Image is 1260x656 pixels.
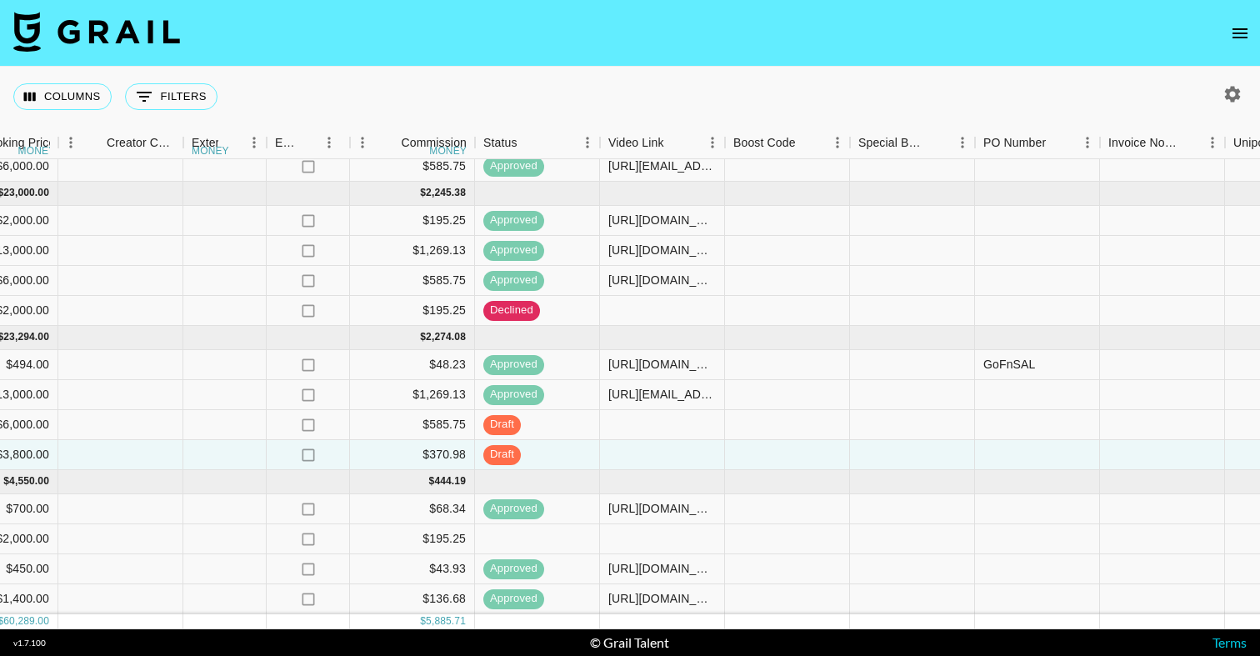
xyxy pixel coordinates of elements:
[420,330,426,344] div: $
[275,127,298,159] div: Expenses: Remove Commission?
[429,474,435,488] div: $
[825,130,850,155] button: Menu
[13,83,112,110] button: Select columns
[483,303,540,318] span: declined
[483,127,517,159] div: Status
[1223,17,1257,50] button: open drawer
[1212,634,1247,650] a: Terms
[1200,130,1225,155] button: Menu
[1046,131,1069,154] button: Sort
[426,330,466,344] div: 2,274.08
[475,127,600,159] div: Status
[434,474,466,488] div: 444.19
[350,152,475,182] div: $585.75
[1075,130,1100,155] button: Menu
[298,131,322,154] button: Sort
[950,130,975,155] button: Menu
[483,243,544,258] span: approved
[600,127,725,159] div: Video Link
[483,501,544,517] span: approved
[483,561,544,577] span: approved
[608,158,716,174] div: https://www.tiktok.com/@maddie.east/video/7529606552848731406?_t=ZT-8yDg5QFNTcj&_r=1
[125,83,217,110] button: Show filters
[608,272,716,288] div: https://www.instagram.com/reel/DNRkUgEPjtV/?igsh=cjRvbm9xcnNvMXM2
[350,410,475,440] div: $585.75
[575,130,600,155] button: Menu
[700,130,725,155] button: Menu
[725,127,850,159] div: Boost Code
[13,12,180,52] img: Grail Talent
[317,130,342,155] button: Menu
[1100,127,1225,159] div: Invoice Notes
[350,554,475,584] div: $43.93
[242,130,267,155] button: Menu
[608,242,716,258] div: https://www.instagram.com/stories/maddie.east/3681230396130676285?utm_source=ig_story_item_share&...
[483,213,544,228] span: approved
[3,186,49,200] div: 23,000.00
[608,500,716,517] div: https://www.tiktok.com/@callmefeigh/video/7547027224428399879?_r=1&_t=ZS-8zVUNWqn6dI
[608,386,716,403] div: https://www.tiktok.com/@maddie.east/video/7544530042492177678?lang=en
[664,131,687,154] button: Sort
[483,417,521,433] span: draft
[858,127,927,159] div: Special Booking Type
[9,474,49,488] div: 4,550.00
[377,131,401,154] button: Sort
[350,350,475,380] div: $48.23
[350,584,475,614] div: $136.68
[350,494,475,524] div: $68.34
[608,590,716,607] div: https://www.instagram.com/reel/DOCpFS6iLTR/?igsh=MXV6OTN4b3F1bjFoMg%3D%3D
[796,131,819,154] button: Sort
[350,130,375,155] button: Menu
[608,127,664,159] div: Video Link
[350,266,475,296] div: $585.75
[3,614,49,628] div: 60,289.00
[1108,127,1177,159] div: Invoice Notes
[58,130,83,155] button: Menu
[218,131,242,154] button: Sort
[350,296,475,326] div: $195.25
[3,330,49,344] div: 23,294.00
[483,591,544,607] span: approved
[420,614,426,628] div: $
[975,127,1100,159] div: PO Number
[426,614,466,628] div: 5,885.71
[350,380,475,410] div: $1,269.13
[350,236,475,266] div: $1,269.13
[429,146,467,156] div: money
[350,206,475,236] div: $195.25
[483,273,544,288] span: approved
[350,440,475,470] div: $370.98
[107,127,175,159] div: Creator Commmission Override
[983,127,1046,159] div: PO Number
[927,131,950,154] button: Sort
[420,186,426,200] div: $
[401,127,467,159] div: Commission
[850,127,975,159] div: Special Booking Type
[483,387,544,403] span: approved
[590,634,669,651] div: © Grail Talent
[3,474,9,488] div: $
[18,146,56,156] div: money
[426,186,466,200] div: 2,245.38
[983,356,1036,373] div: GoFnSAL
[608,212,716,228] div: https://www.tiktok.com/@callmefeigh/video/7530698145336921352?_t=ZS-8yIgBMcWaLB&_r=1
[608,560,716,577] div: https://www.instagram.com/reel/DOdccd2iNiM/?igsh=YXR6aGQ2a3R5c2M5
[483,447,521,463] span: draft
[1177,131,1200,154] button: Sort
[13,638,46,648] div: v 1.7.100
[733,127,796,159] div: Boost Code
[192,146,229,156] div: money
[58,127,183,159] div: Creator Commmission Override
[608,356,716,373] div: https://www.tiktok.com/@callmefeigh/video/7535895446166834437?_r=1&_t=ZS-8ygU153y5Gn
[83,131,107,154] button: Sort
[267,127,350,159] div: Expenses: Remove Commission?
[483,158,544,174] span: approved
[350,524,475,554] div: $195.25
[517,131,541,154] button: Sort
[483,357,544,373] span: approved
